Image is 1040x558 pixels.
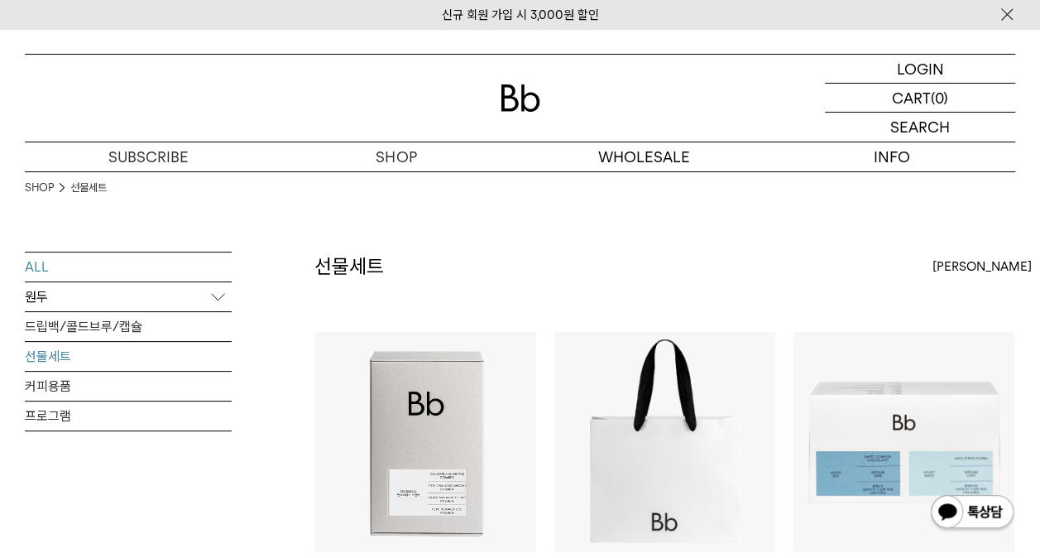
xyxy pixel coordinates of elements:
a: 프로그램 [25,402,232,431]
a: SHOP [272,142,520,171]
a: 선물세트 [25,342,232,371]
p: CART [892,84,931,112]
a: 커피용품 [25,372,232,401]
h2: 선물세트 [314,253,384,281]
p: (0) [931,84,948,112]
p: SEARCH [890,113,950,142]
img: Bb쇼핑백 [554,332,775,553]
p: 원두 [25,282,232,312]
img: 카카오톡 채널 1:1 채팅 버튼 [929,493,1015,533]
a: ALL [25,253,232,281]
span: [PERSON_NAME] [932,257,1032,277]
a: 드립백/콜드브루/캡슐 [25,312,232,341]
img: 드립백 선물세트 [793,332,1014,553]
p: LOGIN [897,55,944,83]
a: SHOP [25,180,54,196]
a: CART (0) [825,84,1015,113]
img: 드립백 디스커버리 세트 [315,332,536,553]
a: 선물세트 [70,180,107,196]
a: LOGIN [825,55,1015,84]
p: WHOLESALE [520,142,768,171]
a: 신규 회원 가입 시 3,000원 할인 [442,7,599,22]
a: SUBSCRIBE [25,142,272,171]
img: 로고 [501,84,540,112]
p: INFO [768,142,1015,171]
